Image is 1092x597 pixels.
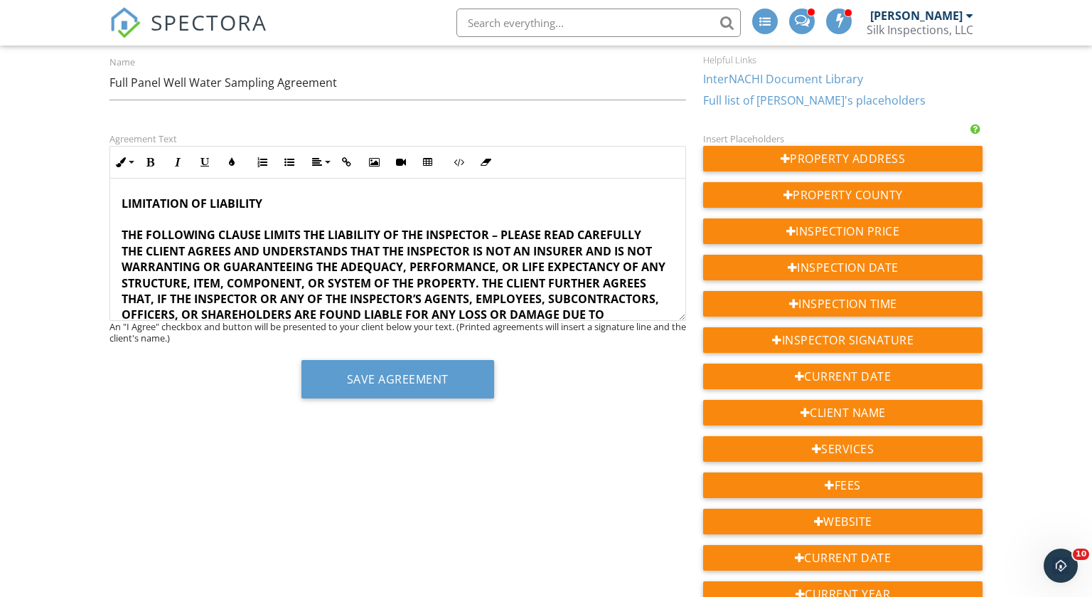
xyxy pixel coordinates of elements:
div: Current Date [703,545,983,571]
label: Agreement Text [109,132,177,145]
a: Full list of [PERSON_NAME]'s placeholders [703,93,926,108]
button: Ordered List [249,149,276,176]
button: Inline Style [110,149,137,176]
strong: LIMITATION OF LIABILITY [122,196,262,211]
img: The Best Home Inspection Software - Spectora [109,7,141,38]
span: 10 [1073,549,1089,560]
input: Search everything... [456,9,741,37]
button: Insert Video [387,149,414,176]
a: InterNACHI Document Library [703,71,863,87]
div: [PERSON_NAME] [870,9,963,23]
p: : In the event that the Inspector is asked by the Client to re-inspect a component or condition t... [122,4,674,403]
div: Property Address [703,146,983,171]
div: Property County [703,182,983,208]
span: SPECTORA [151,7,267,37]
div: Silk Inspections, LLC [867,23,973,37]
div: Inspection Price [703,218,983,244]
div: Helpful Links [703,54,983,65]
button: Unordered List [276,149,303,176]
div: Client Name [703,400,983,426]
div: Website [703,509,983,534]
a: SPECTORA [109,19,267,49]
iframe: Intercom live chat [1044,549,1078,583]
label: Insert Placeholders [703,132,784,145]
div: Services [703,436,983,462]
button: Italic (Ctrl+I) [164,149,191,176]
button: Underline (Ctrl+U) [191,149,218,176]
div: Inspection Time [703,291,983,317]
button: Insert Table [414,149,441,176]
button: Insert Image (Ctrl+P) [360,149,387,176]
button: Bold (Ctrl+B) [137,149,164,176]
button: Align [306,149,333,176]
strong: THE FOLLOWING CLAUSE LIMITS THE LIABILITY OF THE INSPECTOR – PLEASE READ CAREFULLY THE CLIENT AGR... [122,227,670,402]
div: Fees [703,472,983,498]
button: Insert Link (Ctrl+K) [333,149,360,176]
div: An "I Agree" checkbox and button will be presented to your client below your text. (Printed agree... [109,321,686,344]
div: Inspector Signature [703,327,983,353]
button: Colors [218,149,245,176]
label: Name [109,56,135,69]
div: Inspection Date [703,255,983,280]
div: Current Date [703,364,983,389]
button: Save Agreement [301,360,494,398]
button: Clear Formatting [472,149,499,176]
